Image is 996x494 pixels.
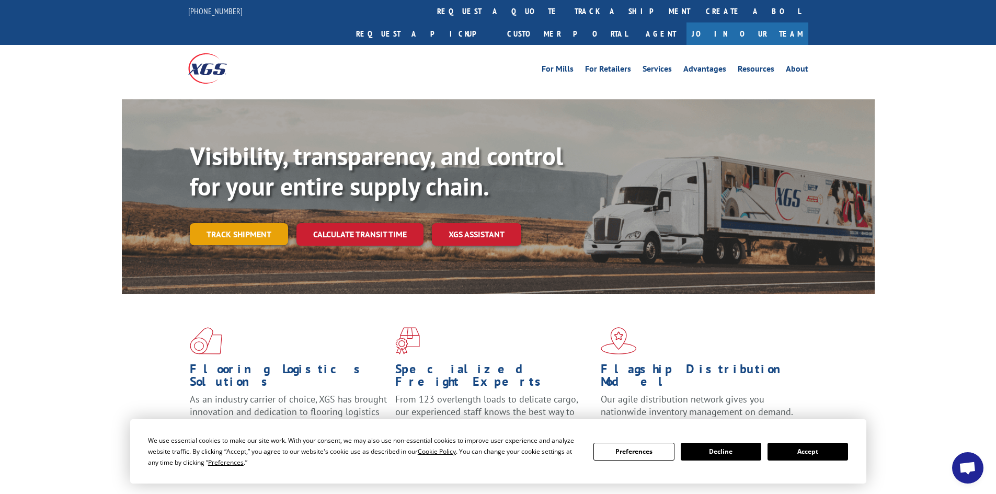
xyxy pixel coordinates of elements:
span: Cookie Policy [418,447,456,456]
button: Accept [768,443,848,461]
a: For Mills [542,65,574,76]
img: xgs-icon-total-supply-chain-intelligence-red [190,327,222,354]
h1: Flooring Logistics Solutions [190,363,387,393]
img: xgs-icon-focused-on-flooring-red [395,327,420,354]
a: Services [643,65,672,76]
a: Join Our Team [686,22,808,45]
span: As an industry carrier of choice, XGS has brought innovation and dedication to flooring logistics... [190,393,387,430]
b: Visibility, transparency, and control for your entire supply chain. [190,140,563,202]
a: Calculate transit time [296,223,423,246]
a: XGS ASSISTANT [432,223,521,246]
a: Request a pickup [348,22,499,45]
a: Customer Portal [499,22,635,45]
h1: Flagship Distribution Model [601,363,798,393]
div: Open chat [952,452,983,484]
img: xgs-icon-flagship-distribution-model-red [601,327,637,354]
a: Resources [738,65,774,76]
a: Track shipment [190,223,288,245]
p: From 123 overlength loads to delicate cargo, our experienced staff knows the best way to move you... [395,393,593,440]
a: [PHONE_NUMBER] [188,6,243,16]
div: Cookie Consent Prompt [130,419,866,484]
span: Our agile distribution network gives you nationwide inventory management on demand. [601,393,793,418]
div: We use essential cookies to make our site work. With your consent, we may also use non-essential ... [148,435,581,468]
a: About [786,65,808,76]
button: Preferences [593,443,674,461]
button: Decline [681,443,761,461]
a: Advantages [683,65,726,76]
span: Preferences [208,458,244,467]
h1: Specialized Freight Experts [395,363,593,393]
a: For Retailers [585,65,631,76]
a: Agent [635,22,686,45]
